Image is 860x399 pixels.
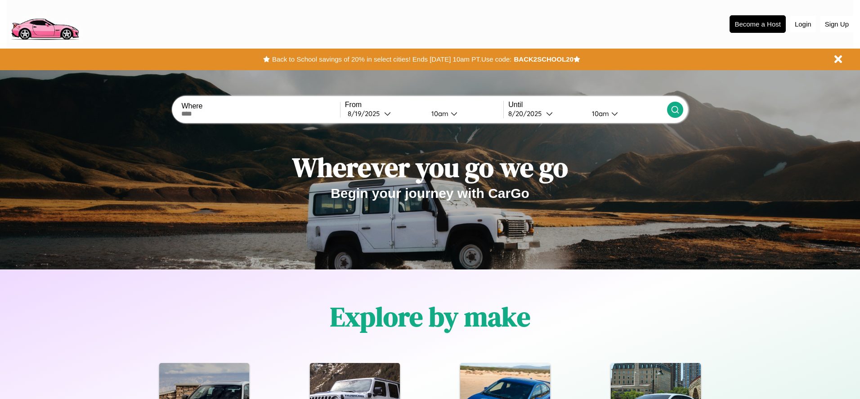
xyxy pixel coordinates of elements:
button: 10am [585,109,667,118]
div: 10am [427,109,451,118]
b: BACK2SCHOOL20 [514,55,573,63]
img: logo [7,4,83,42]
label: Where [181,102,340,110]
label: Until [508,101,667,109]
button: 10am [424,109,503,118]
div: 10am [587,109,611,118]
label: From [345,101,503,109]
div: 8 / 20 / 2025 [508,109,546,118]
button: Become a Host [730,15,786,33]
div: 8 / 19 / 2025 [348,109,384,118]
button: 8/19/2025 [345,109,424,118]
button: Back to School savings of 20% in select cities! Ends [DATE] 10am PT.Use code: [270,53,514,66]
button: Sign Up [820,16,853,32]
button: Login [790,16,816,32]
h1: Explore by make [330,298,530,335]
